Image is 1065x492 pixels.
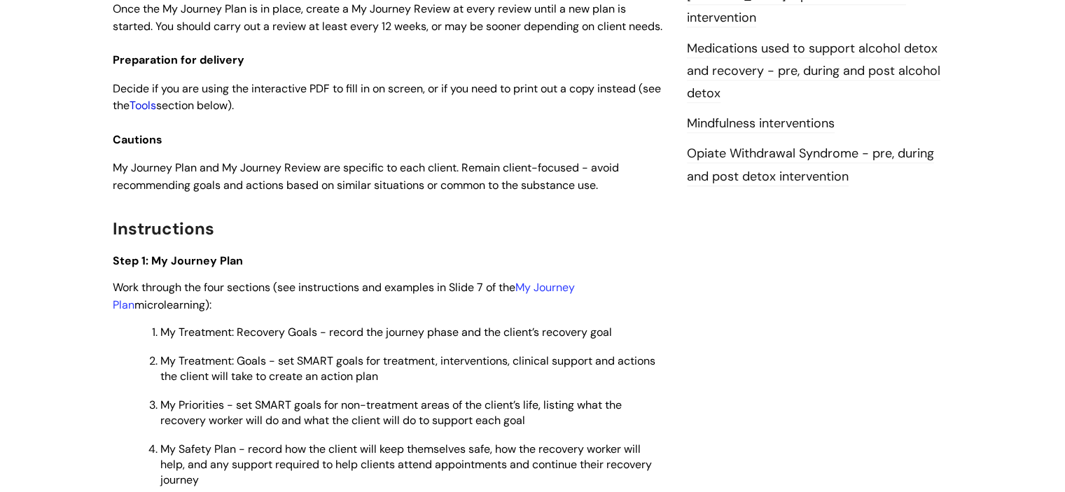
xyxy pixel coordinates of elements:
span: Preparation for delivery [113,52,244,67]
a: Medications used to support alcohol detox and recovery - pre, during and post alcohol detox [687,40,940,104]
a: My Journey Plan [113,280,575,312]
span: Decide if you are using the interactive PDF to fill in on screen, or if you need to print out a c... [113,81,661,113]
span: My Safety Plan - record how the client will keep themselves safe, how the recovery worker will he... [160,442,652,487]
span: Instructions [113,218,214,239]
span: Cautions [113,132,162,147]
a: Opiate Withdrawal Syndrome - pre, during and post detox intervention [687,145,934,185]
a: Tools [130,98,156,113]
span: My Treatment: Recovery Goals - record the journey phase and the client’s recovery goal [160,325,612,339]
span: My Priorities - set SMART goals for non-treatment areas of the client’s life, listing what the re... [160,398,622,428]
span: Step 1: My Journey Plan [113,253,243,268]
span: Once the My Journey Plan is in place, create a My Journey Review at every review until a new plan... [113,1,662,34]
span: Work through the four sections (see instructions and examples in Slide 7 of the microlearning): [113,280,575,312]
span: My Journey Plan and My Journey Review are specific to each client. Remain client-focused - avoid ... [113,160,619,192]
a: Mindfulness interventions [687,115,835,133]
span: My Treatment: Goals - set SMART goals for treatment, interventions, clinical support and actions ... [160,353,655,384]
